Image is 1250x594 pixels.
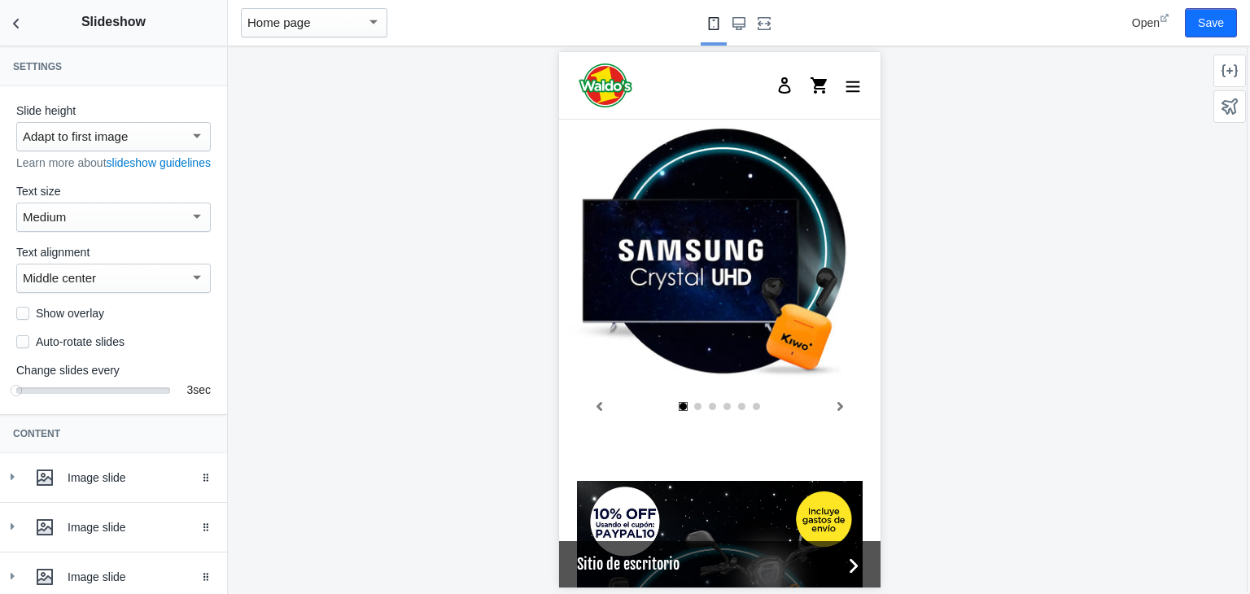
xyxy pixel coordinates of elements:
[13,427,214,440] h3: Content
[107,156,211,169] a: slideshow guidelines
[68,470,215,486] div: Image slide
[13,60,214,73] h3: Settings
[135,351,143,359] a: Select slide 2
[186,383,193,396] span: 3
[16,305,104,321] label: Show overlay
[16,183,211,199] label: Text size
[23,210,66,224] mat-select-trigger: Medium
[16,334,125,350] label: Auto-rotate slides
[24,336,57,371] button: Anterior diapositiva
[16,362,211,378] label: Change slides every
[179,351,187,359] a: Select slide 5
[193,383,211,396] span: sec
[120,351,129,359] a: Select slide 1
[16,244,211,260] label: Text alignment
[68,519,215,535] div: Image slide
[277,17,311,50] button: Menú
[247,15,311,29] mat-select-trigger: Home page
[68,569,215,585] div: Image slide
[1132,16,1160,29] span: Open
[18,5,75,62] img: image
[1185,8,1237,37] button: Save
[18,501,282,523] span: Sitio de escritorio
[264,336,297,371] button: Siguiente diapositiva
[150,351,158,359] a: Select slide 3
[23,271,96,285] mat-select-trigger: Middle center
[23,129,128,143] mat-select-trigger: Adapt to first image
[16,103,211,119] label: Slide height
[194,351,202,359] a: Select slide 6
[16,155,211,171] p: Learn more about
[164,351,173,359] a: Select slide 4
